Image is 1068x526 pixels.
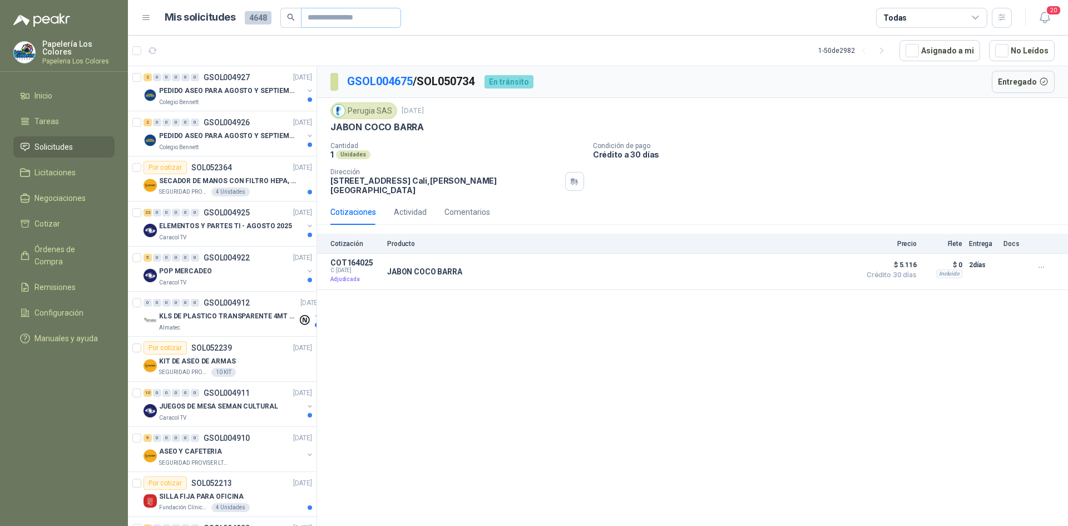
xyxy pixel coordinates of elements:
[159,221,292,232] p: ELEMENTOS Y PARTES TI - AGOSTO 2025
[159,97,199,106] p: Colegio Bennett
[13,213,115,234] a: Cotizar
[293,388,312,399] p: [DATE]
[172,119,180,126] div: 0
[159,176,298,186] p: SECADOR DE MANOS CON FILTRO HEPA, SECADO RAPIDO
[162,73,171,81] div: 0
[191,389,199,397] div: 0
[300,298,319,308] p: [DATE]
[204,389,250,397] p: GSOL004911
[330,240,380,248] p: Cotización
[128,156,317,201] a: Por cotizarSOL052364[DATE] Company LogoSECADOR DE MANOS CON FILTRO HEPA, SECADO RAPIDOSEGURIDAD P...
[159,503,209,512] p: Fundación Clínica Shaio
[159,278,186,287] p: Caracol TV
[34,115,59,127] span: Tareas
[969,258,997,272] p: 2 días
[144,434,152,442] div: 9
[144,269,157,282] img: Company Logo
[330,142,584,150] p: Cantidad
[34,281,76,293] span: Remisiones
[144,314,157,327] img: Company Logo
[191,119,199,126] div: 0
[211,368,236,377] div: 10 KIT
[1046,5,1061,16] span: 20
[181,209,190,217] div: 0
[989,40,1055,61] button: No Leídos
[172,73,180,81] div: 0
[144,476,187,490] div: Por cotizar
[144,389,152,397] div: 10
[191,209,199,217] div: 0
[211,503,250,512] div: 4 Unidades
[484,75,533,89] div: En tránsito
[293,208,312,218] p: [DATE]
[861,240,917,248] p: Precio
[293,433,312,444] p: [DATE]
[172,209,180,217] div: 0
[1003,240,1026,248] p: Docs
[347,73,476,90] p: / SOL050734
[191,254,199,262] div: 0
[204,254,250,262] p: GSOL004922
[402,106,424,116] p: [DATE]
[162,209,171,217] div: 0
[13,13,70,27] img: Logo peakr
[128,337,317,382] a: Por cotizarSOL052239[DATE] Company LogoKIT DE ASEO DE ARMASSEGURIDAD PROVISER LTDA10 KIT
[330,150,334,159] p: 1
[144,134,157,147] img: Company Logo
[159,446,222,457] p: ASEO Y CAFETERIA
[330,267,380,274] span: C: [DATE]
[159,188,209,196] p: SEGURIDAD PROVISER LTDA
[181,119,190,126] div: 0
[330,121,424,133] p: JABON COCO BARRA
[13,239,115,272] a: Órdenes de Compra
[204,434,250,442] p: GSOL004910
[387,240,854,248] p: Producto
[211,188,250,196] div: 4 Unidades
[162,434,171,442] div: 0
[34,141,73,153] span: Solicitudes
[144,494,157,508] img: Company Logo
[159,401,278,412] p: JUEGOS DE MESA SEMAN CULTURAL
[162,389,171,397] div: 0
[159,311,298,322] p: KLS DE PLASTICO TRANSPARENTE 4MT CAL 4 Y CINTA TRA
[899,40,980,61] button: Asignado a mi
[153,389,161,397] div: 0
[42,40,115,56] p: Papelería Los Colores
[204,119,250,126] p: GSOL004926
[153,209,161,217] div: 0
[34,90,52,102] span: Inicio
[181,389,190,397] div: 0
[144,89,157,102] img: Company Logo
[191,73,199,81] div: 0
[144,206,314,242] a: 23 0 0 0 0 0 GSOL004925[DATE] Company LogoELEMENTOS Y PARTES TI - AGOSTO 2025Caracol TV
[42,58,115,65] p: Papeleria Los Colores
[159,131,298,141] p: PEDIDO ASEO PARA AGOSTO Y SEPTIEMBRE
[34,166,76,179] span: Licitaciones
[969,240,997,248] p: Entrega
[191,434,199,442] div: 0
[13,136,115,158] a: Solicitudes
[245,11,271,24] span: 4648
[144,251,314,287] a: 5 0 0 0 0 0 GSOL004922[DATE] Company LogoPOP MERCADEOCaracol TV
[172,434,180,442] div: 0
[204,209,250,217] p: GSOL004925
[162,119,171,126] div: 0
[330,102,397,119] div: Perugia SAS
[330,274,380,285] p: Adjudicada
[13,302,115,323] a: Configuración
[883,12,907,24] div: Todas
[818,42,891,60] div: 1 - 50 de 2982
[144,449,157,463] img: Company Logo
[13,188,115,209] a: Negociaciones
[204,299,250,307] p: GSOL004912
[144,209,152,217] div: 23
[159,86,298,96] p: PEDIDO ASEO PARA AGOSTO Y SEPTIEMBRE 2
[34,307,83,319] span: Configuración
[992,71,1055,93] button: Entregado
[936,269,962,278] div: Incluido
[144,359,157,372] img: Company Logo
[1035,8,1055,28] button: 20
[144,179,157,192] img: Company Logo
[159,491,244,502] p: SILLA FIJA PARA OFICINA
[593,150,1064,159] p: Crédito a 30 días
